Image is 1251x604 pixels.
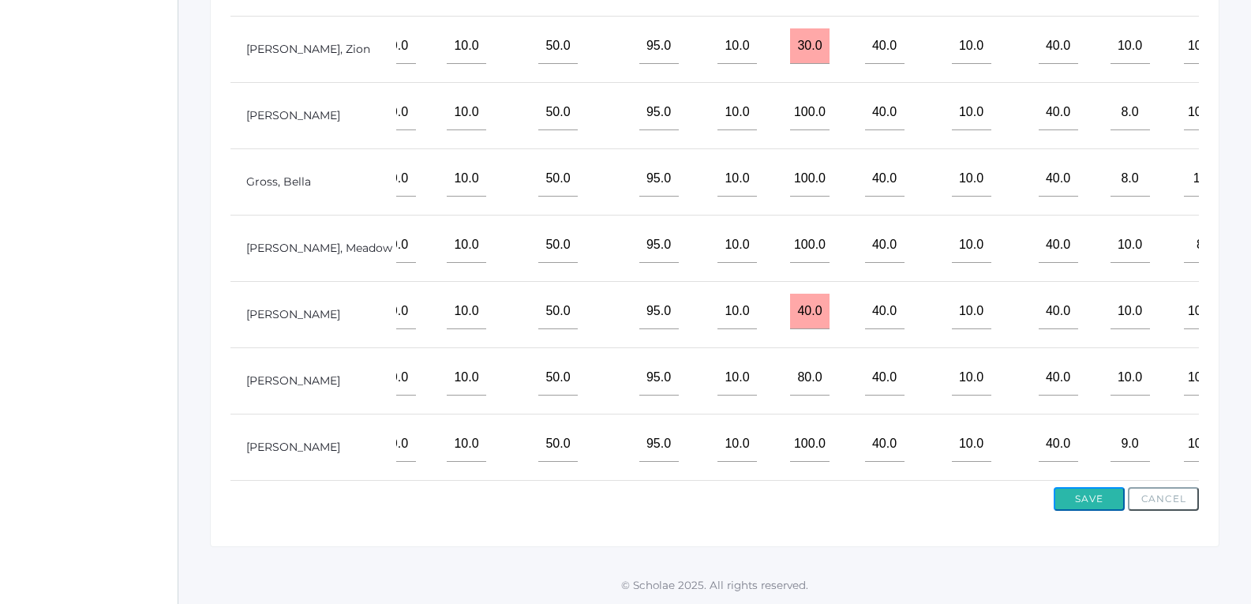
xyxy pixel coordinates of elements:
[246,108,340,122] a: [PERSON_NAME]
[246,42,370,56] a: [PERSON_NAME], Zion
[246,241,392,255] a: [PERSON_NAME], Meadow
[1054,487,1125,511] button: Save
[246,174,311,189] a: Gross, Bella
[178,577,1251,593] p: © Scholae 2025. All rights reserved.
[1128,487,1199,511] button: Cancel
[246,440,340,454] a: [PERSON_NAME]
[246,373,340,388] a: [PERSON_NAME]
[246,307,340,321] a: [PERSON_NAME]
